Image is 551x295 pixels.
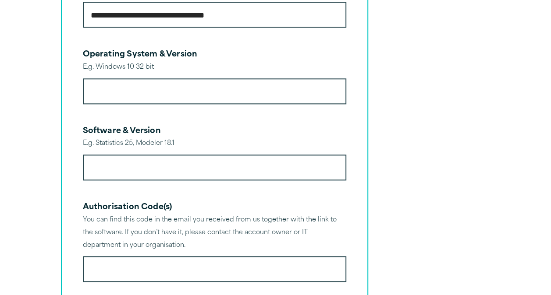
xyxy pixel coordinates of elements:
label: Authorisation Code(s) [83,204,172,211]
div: You can find this code in the email you received from us together with the link to the software. ... [83,214,346,252]
div: E.g. Statistics 25, Modeler 18.1 [83,137,346,150]
label: Software & Version [83,127,161,135]
div: E.g. Windows 10 32 bit [83,61,346,74]
label: Operating System & Version [83,51,198,59]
